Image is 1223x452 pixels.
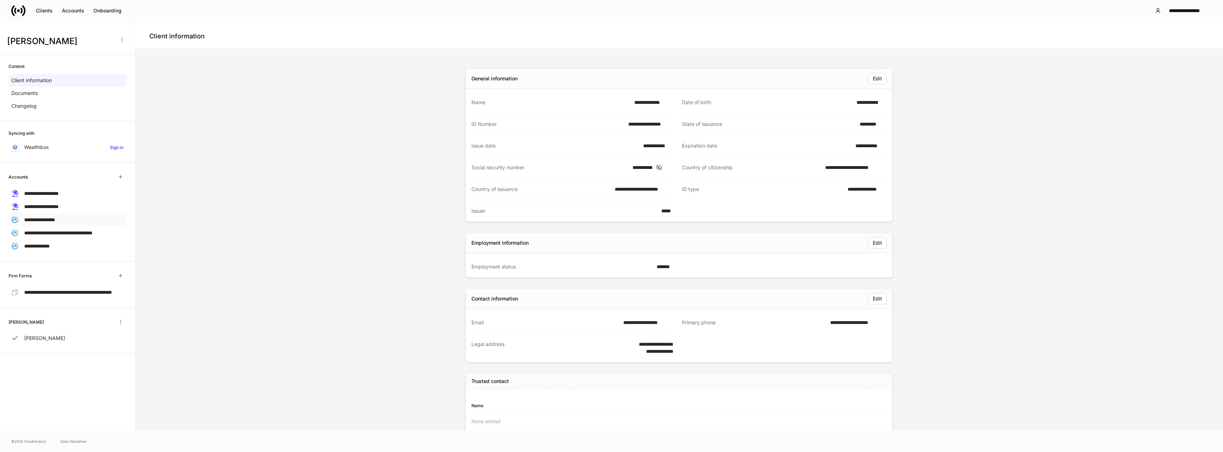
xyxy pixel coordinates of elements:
[471,263,652,270] div: Employment status
[873,295,882,302] div: Edit
[94,7,122,14] div: Onboarding
[60,438,87,444] a: Data Disclaimer
[466,414,892,429] div: None added
[471,142,639,149] div: Issue date
[9,63,25,70] h6: Content
[9,130,34,137] h6: Syncing with
[11,102,37,110] p: Changelog
[471,295,518,302] div: Contact information
[9,141,126,154] a: WealthboxSign in
[9,100,126,112] a: Changelog
[471,341,616,355] div: Legal address
[873,75,882,82] div: Edit
[11,438,46,444] span: © 2025 OneAdvisory
[31,5,57,16] button: Clients
[24,335,65,342] p: [PERSON_NAME]
[682,121,855,128] div: State of issuance
[9,174,28,180] h6: Accounts
[9,332,126,345] a: [PERSON_NAME]
[873,239,882,246] div: Edit
[36,7,53,14] div: Clients
[471,121,624,128] div: ID Number
[149,32,205,41] h4: Client information
[471,75,518,82] div: General information
[471,207,657,214] div: Issuer
[24,144,49,151] p: Wealthbox
[9,319,44,325] h6: [PERSON_NAME]
[471,378,509,385] h5: Trusted contact
[9,87,126,100] a: Documents
[9,272,32,279] h6: Firm Forms
[110,144,123,151] h6: Sign in
[471,186,610,193] div: Country of issuance
[471,319,619,326] div: Email
[682,186,843,193] div: ID type
[471,99,630,106] div: Name
[682,142,851,149] div: Expiration date
[62,7,84,14] div: Accounts
[471,402,679,409] div: Name
[57,5,89,16] button: Accounts
[11,90,38,97] p: Documents
[89,5,126,16] button: Onboarding
[471,239,529,246] div: Employment information
[682,164,821,171] div: Country of citizenship
[868,73,887,84] button: Edit
[9,74,126,87] a: Client information
[682,319,826,326] div: Primary phone
[471,164,628,171] div: Social security number
[682,99,852,106] div: Date of birth
[868,293,887,304] button: Edit
[11,77,52,84] p: Client information
[7,36,113,47] h3: [PERSON_NAME]
[868,237,887,249] button: Edit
